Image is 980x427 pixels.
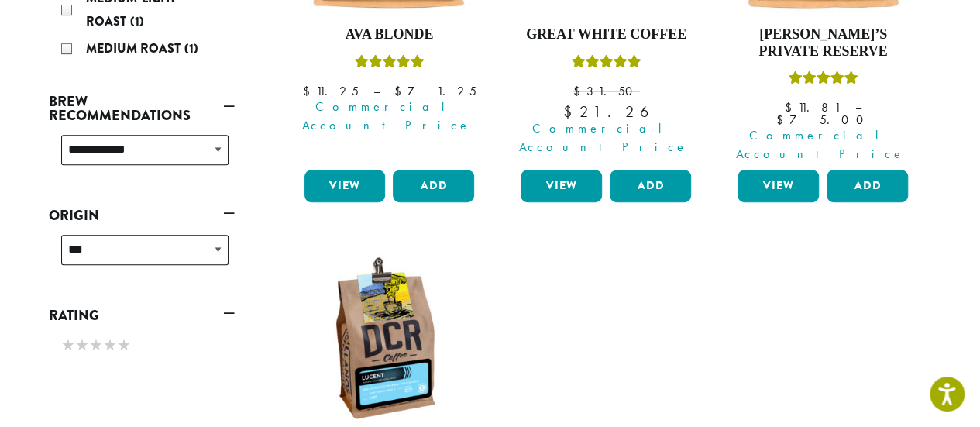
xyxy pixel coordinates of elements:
[49,129,235,184] div: Brew Recommendations
[563,102,579,122] span: $
[738,170,819,202] a: View
[393,170,474,202] button: Add
[855,99,861,115] span: –
[573,83,639,99] bdi: 31.50
[788,69,858,92] div: Rated 5.00 out of 5
[785,99,798,115] span: $
[89,334,103,356] span: ★
[61,334,75,356] span: ★
[49,302,235,329] a: Rating
[517,26,695,43] h4: Great White Coffee
[117,334,131,356] span: ★
[184,40,198,57] span: (1)
[571,53,641,76] div: Rated 5.00 out of 5
[103,334,117,356] span: ★
[827,170,908,202] button: Add
[75,334,89,356] span: ★
[302,83,358,99] bdi: 11.25
[49,202,235,229] a: Origin
[354,53,424,76] div: Rated 5.00 out of 5
[86,40,184,57] span: Medium Roast
[130,12,144,30] span: (1)
[394,83,476,99] bdi: 71.25
[610,170,691,202] button: Add
[785,99,841,115] bdi: 11.81
[49,329,235,364] div: Rating
[302,83,315,99] span: $
[775,112,789,128] span: $
[394,83,407,99] span: $
[511,119,695,157] span: Commercial Account Price
[573,83,586,99] span: $
[775,112,870,128] bdi: 75.00
[521,170,602,202] a: View
[49,88,235,129] a: Brew Recommendations
[563,102,649,122] bdi: 21.26
[304,170,386,202] a: View
[49,229,235,284] div: Origin
[727,126,912,164] span: Commercial Account Price
[373,83,379,99] span: –
[294,98,479,135] span: Commercial Account Price
[734,26,912,60] h4: [PERSON_NAME]’s Private Reserve
[301,26,479,43] h4: Ava Blonde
